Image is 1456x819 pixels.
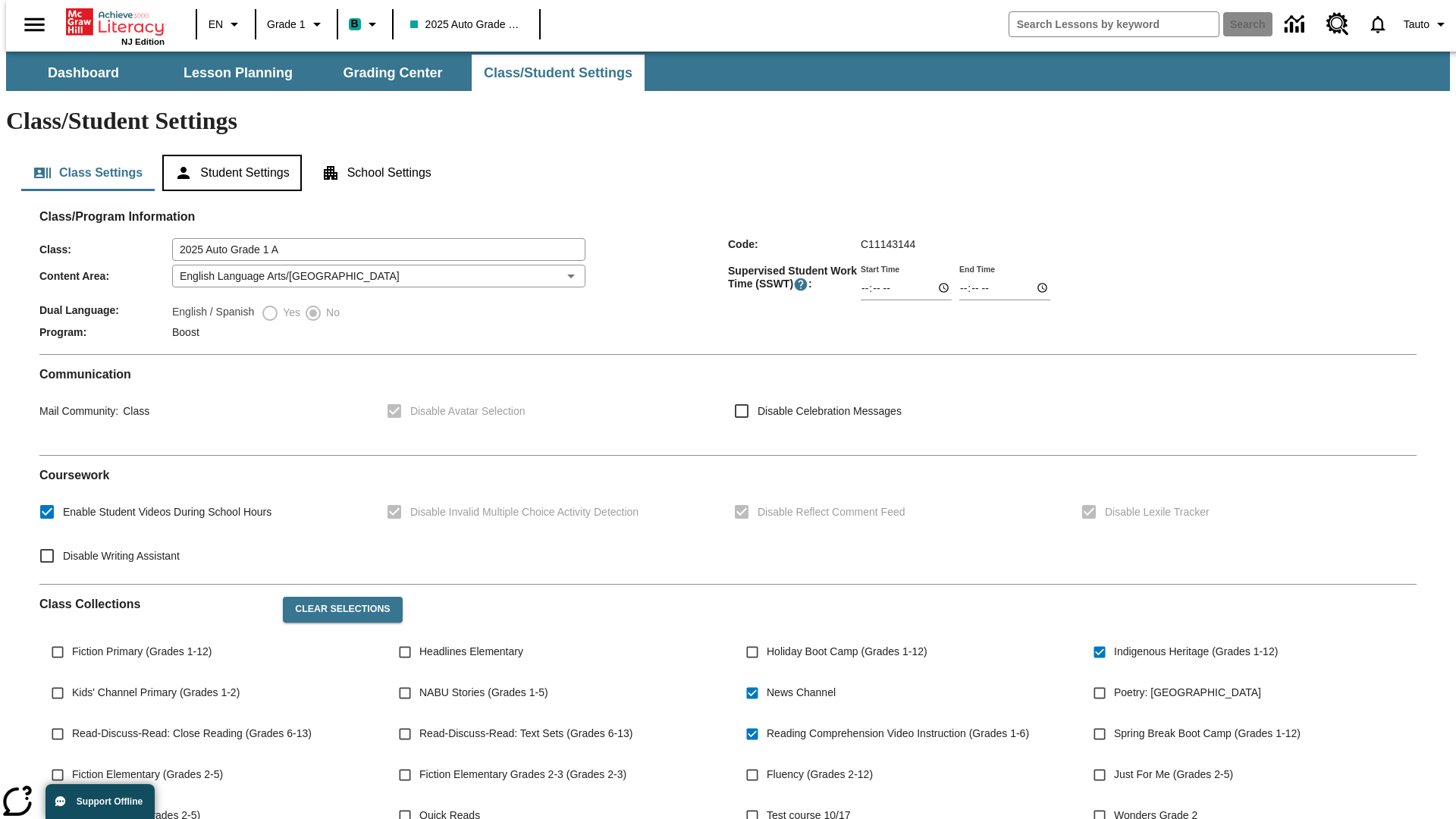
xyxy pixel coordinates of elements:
[419,767,626,783] span: Fiction Elementary Grades 2-3 (Grades 2-3)
[410,17,522,33] span: 2025 Auto Grade 1 A
[48,64,119,82] span: Dashboard
[322,305,340,321] span: No
[202,11,250,38] button: Language: EN, Select a language
[309,155,444,191] button: School Settings
[1114,685,1261,701] span: Poetry: [GEOGRAPHIC_DATA]
[767,644,927,660] span: Holiday Boot Camp (Grades 1-12)
[118,405,149,417] span: Class
[72,644,212,660] span: Fiction Primary (Grades 1-12)
[419,726,632,742] span: Read-Discuss-Read: Text Sets (Grades 6-13)
[261,11,332,38] button: Grade: Grade 1, Select a grade
[39,367,1417,381] h2: Communication
[1009,12,1219,36] input: search field
[767,726,1029,742] span: Reading Comprehension Video Instruction (Grades 1-6)
[1317,4,1358,45] a: Resource Center, Will open in new tab
[39,367,1417,443] div: Communication
[39,270,172,282] span: Content Area :
[66,5,165,46] div: Home
[1114,644,1278,660] span: Indigenous Heritage (Grades 1-12)
[162,155,301,191] button: Student Settings
[767,767,873,783] span: Fluency (Grades 2-12)
[1105,504,1210,520] span: Disable Lexile Tracker
[758,403,902,419] span: Disable Celebration Messages
[172,304,254,322] label: English / Spanish
[63,504,271,520] span: Enable Student Videos During School Hours
[861,238,915,250] span: C11143144
[1276,4,1317,45] a: Data Center
[959,263,995,275] label: End Time
[484,64,632,82] span: Class/Student Settings
[172,326,199,338] span: Boost
[1358,5,1398,44] a: Notifications
[861,263,899,275] label: Start Time
[172,238,585,261] input: Class
[351,14,359,33] span: B
[267,17,306,33] span: Grade 1
[6,55,646,91] div: SubNavbar
[472,55,645,91] button: Class/Student Settings
[172,265,585,287] div: English Language Arts/[GEOGRAPHIC_DATA]
[39,468,1417,572] div: Coursework
[343,11,388,38] button: Boost Class color is teal. Change class color
[39,304,172,316] span: Dual Language :
[1114,726,1301,742] span: Spring Break Boot Camp (Grades 1-12)
[77,796,143,807] span: Support Offline
[283,597,402,623] button: Clear Selections
[63,548,180,564] span: Disable Writing Assistant
[39,405,118,417] span: Mail Community :
[317,55,469,91] button: Grading Center
[767,685,836,701] span: News Channel
[72,726,312,742] span: Read-Discuss-Read: Close Reading (Grades 6-13)
[279,305,300,321] span: Yes
[8,55,159,91] button: Dashboard
[12,2,57,47] button: Open side menu
[39,209,1417,224] h2: Class/Program Information
[410,403,526,419] span: Disable Avatar Selection
[39,468,1417,482] h2: Course work
[45,784,155,819] button: Support Offline
[410,504,639,520] span: Disable Invalid Multiple Choice Activity Detection
[343,64,442,82] span: Grading Center
[21,155,1435,191] div: Class/Student Settings
[758,504,905,520] span: Disable Reflect Comment Feed
[39,243,172,256] span: Class :
[39,224,1417,342] div: Class/Program Information
[39,326,172,338] span: Program :
[1404,17,1429,33] span: Tauto
[209,17,223,33] span: EN
[21,155,155,191] button: Class Settings
[6,52,1450,91] div: SubNavbar
[184,64,293,82] span: Lesson Planning
[793,277,808,292] button: Supervised Student Work Time is the timeframe when students can take LevelSet and when lessons ar...
[728,238,861,250] span: Code :
[39,597,271,611] h2: Class Collections
[6,107,1450,135] h1: Class/Student Settings
[72,685,240,701] span: Kids' Channel Primary (Grades 1-2)
[1114,767,1233,783] span: Just For Me (Grades 2-5)
[1398,11,1456,38] button: Profile/Settings
[121,37,165,46] span: NJ Edition
[162,55,314,91] button: Lesson Planning
[728,265,861,292] span: Supervised Student Work Time (SSWT) :
[72,767,223,783] span: Fiction Elementary (Grades 2-5)
[66,7,165,37] a: Home
[419,644,523,660] span: Headlines Elementary
[419,685,548,701] span: NABU Stories (Grades 1-5)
